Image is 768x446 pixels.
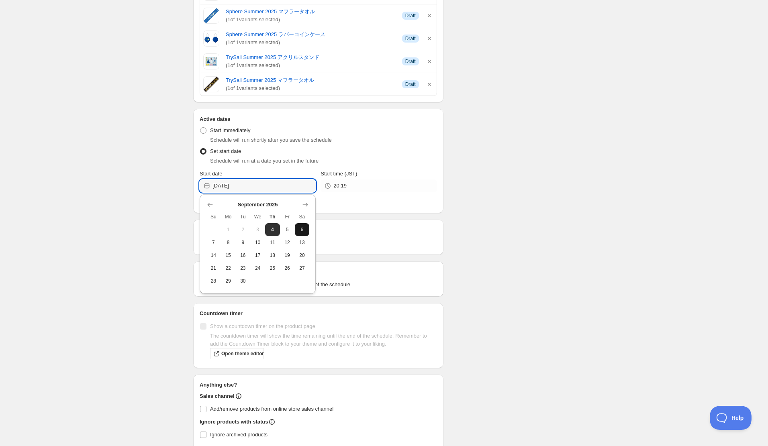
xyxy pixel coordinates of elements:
[268,239,277,246] span: 11
[283,252,292,259] span: 19
[253,214,262,220] span: We
[200,392,235,400] h2: Sales channel
[209,214,218,220] span: Su
[221,210,236,223] th: Monday
[226,76,396,84] a: TrySail Summer 2025 マフラータオル
[210,332,437,348] p: The countdown timer will show the time remaining until the end of the schedule. Remember to add t...
[200,115,437,123] h2: Active dates
[206,236,221,249] button: Sunday September 7 2025
[226,53,396,61] a: TrySail Summer 2025 アクリルスタンド
[280,223,295,236] button: Friday September 5 2025
[710,406,752,430] iframe: Toggle Customer Support
[221,350,264,357] span: Open theme editor
[268,252,277,259] span: 18
[206,262,221,275] button: Sunday September 21 2025
[253,239,262,246] span: 10
[224,265,233,271] span: 22
[298,239,306,246] span: 13
[226,84,396,92] span: ( 1 of 1 variants selected)
[200,418,268,426] h2: Ignore products with status
[280,262,295,275] button: Friday September 26 2025
[226,39,396,47] span: ( 1 of 1 variants selected)
[209,239,218,246] span: 7
[221,236,236,249] button: Monday September 8 2025
[236,223,251,236] button: Tuesday September 2 2025
[210,158,319,164] span: Schedule will run at a date you set in the future
[236,210,251,223] th: Tuesday
[206,275,221,287] button: Sunday September 28 2025
[265,262,280,275] button: Thursday September 25 2025
[250,223,265,236] button: Wednesday September 3 2025
[280,210,295,223] th: Friday
[239,214,247,220] span: Tu
[209,252,218,259] span: 14
[210,323,315,329] span: Show a countdown timer on the product page
[221,249,236,262] button: Monday September 15 2025
[236,262,251,275] button: Tuesday September 23 2025
[239,278,247,284] span: 30
[298,265,306,271] span: 27
[210,432,268,438] span: Ignore archived products
[221,275,236,287] button: Monday September 29 2025
[200,310,437,318] h2: Countdown timer
[224,226,233,233] span: 1
[253,252,262,259] span: 17
[236,275,251,287] button: Tuesday September 30 2025
[226,31,396,39] a: Sphere Summer 2025 ラバーコインケース
[206,249,221,262] button: Sunday September 14 2025
[295,210,310,223] th: Saturday
[298,226,306,233] span: 6
[295,223,310,236] button: Saturday September 6 2025
[265,210,280,223] th: Thursday
[209,265,218,271] span: 21
[283,226,292,233] span: 5
[283,214,292,220] span: Fr
[239,226,247,233] span: 2
[253,226,262,233] span: 3
[405,81,416,88] span: Draft
[226,61,396,69] span: ( 1 of 1 variants selected)
[239,252,247,259] span: 16
[298,252,306,259] span: 20
[253,265,262,271] span: 24
[268,226,277,233] span: 4
[221,262,236,275] button: Monday September 22 2025
[295,249,310,262] button: Saturday September 20 2025
[226,8,396,16] a: Sphere Summer 2025 マフラータオル
[200,381,437,389] h2: Anything else?
[210,406,333,412] span: Add/remove products from online store sales channel
[200,226,437,234] h2: Repeating
[226,16,396,24] span: ( 1 of 1 variants selected)
[268,214,277,220] span: Th
[321,171,357,177] span: Start time (JST)
[206,210,221,223] th: Sunday
[405,58,416,65] span: Draft
[250,236,265,249] button: Wednesday September 10 2025
[280,249,295,262] button: Friday September 19 2025
[265,249,280,262] button: Thursday September 18 2025
[221,223,236,236] button: Monday September 1 2025
[200,268,437,276] h2: Tags
[283,239,292,246] span: 12
[300,199,311,210] button: Show next month, October 2025
[298,214,306,220] span: Sa
[295,262,310,275] button: Saturday September 27 2025
[265,223,280,236] button: Today Thursday September 4 2025
[295,236,310,249] button: Saturday September 13 2025
[239,239,247,246] span: 9
[239,265,247,271] span: 23
[210,148,241,154] span: Set start date
[283,265,292,271] span: 26
[280,236,295,249] button: Friday September 12 2025
[210,127,250,133] span: Start immediately
[265,236,280,249] button: Thursday September 11 2025
[236,236,251,249] button: Tuesday September 9 2025
[210,137,332,143] span: Schedule will run shortly after you save the schedule
[236,249,251,262] button: Tuesday September 16 2025
[204,199,216,210] button: Show previous month, August 2025
[405,12,416,19] span: Draft
[200,171,222,177] span: Start date
[210,348,264,359] a: Open theme editor
[268,265,277,271] span: 25
[224,214,233,220] span: Mo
